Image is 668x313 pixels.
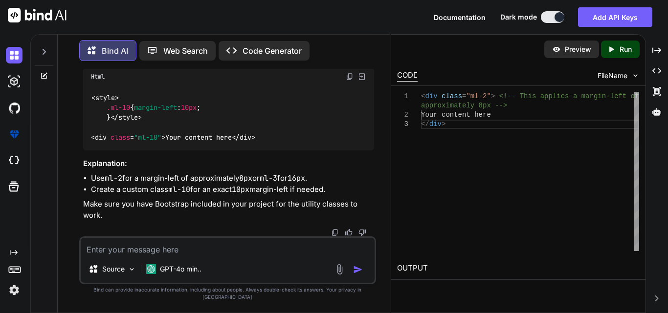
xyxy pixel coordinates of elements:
div: CODE [397,70,418,82]
h2: OUTPUT [391,257,646,280]
img: premium [6,126,22,143]
span: style [118,113,138,122]
span: "ml-2" [466,92,490,100]
span: = [462,92,466,100]
span: > [491,92,495,100]
img: Open in Browser [357,72,366,81]
span: style [95,93,115,102]
span: Html [91,73,105,81]
span: class [111,133,130,142]
img: icon [353,265,363,274]
img: copy [346,73,354,81]
code: ml-2 [105,173,122,183]
span: class [442,92,462,100]
span: { : ; } [91,103,200,122]
span: </ > [111,113,142,122]
span: 10px [181,103,197,112]
p: Source [102,264,125,274]
span: Your content here [421,111,491,119]
p: Run [620,44,632,54]
span: .ml-10 [107,103,130,112]
span: FileName [598,71,627,81]
div: 1 [397,92,408,101]
button: Documentation [434,12,486,22]
p: Bind AI [102,45,128,57]
span: div [95,133,107,142]
button: Add API Keys [578,7,652,27]
span: > [442,120,445,128]
span: </ > [232,133,255,142]
code: ml-10 [168,185,190,194]
img: chevron down [631,71,640,80]
span: div [425,92,437,100]
span: "ml-10" [134,133,161,142]
span: < = > [91,133,165,142]
span: Documentation [434,13,486,21]
p: Make sure you have Bootstrap included in your project for the utility classes to work. [83,199,374,221]
img: settings [6,282,22,298]
img: copy [331,229,339,236]
span: div [429,120,442,128]
code: Your content here [91,93,256,143]
code: 16px [288,173,305,183]
div: 2 [397,110,408,120]
img: attachment [334,264,345,275]
img: cloudideIcon [6,152,22,169]
code: ml-3 [260,173,277,183]
p: Code Generator [243,45,302,57]
p: Preview [565,44,591,54]
div: 3 [397,120,408,129]
li: Create a custom class for an exact margin-left if needed. [91,184,374,195]
p: Bind can provide inaccurate information, including about people. Always double-check its answers.... [79,286,376,301]
code: 10px [232,185,249,194]
img: darkChat [6,47,22,63]
img: darkAi-studio [6,73,22,90]
img: GPT-4o mini [146,264,156,274]
span: approximately 8px --> [421,102,507,109]
img: dislike [358,229,366,236]
span: < > [91,93,119,102]
img: Bind AI [8,8,67,22]
li: Use for a margin-left of approximately or for . [91,173,374,184]
p: GPT-4o min.. [160,264,201,274]
span: </ [421,120,429,128]
img: like [345,229,353,236]
img: Pick Models [128,265,136,273]
img: preview [552,45,561,54]
p: Web Search [163,45,208,57]
span: <!-- This applies a margin-left of [499,92,639,100]
code: 8px [239,173,252,183]
span: < [421,92,425,100]
span: div [240,133,251,142]
span: margin-left [134,103,177,112]
span: Dark mode [500,12,537,22]
img: githubDark [6,100,22,116]
h3: Explanation: [83,158,374,169]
